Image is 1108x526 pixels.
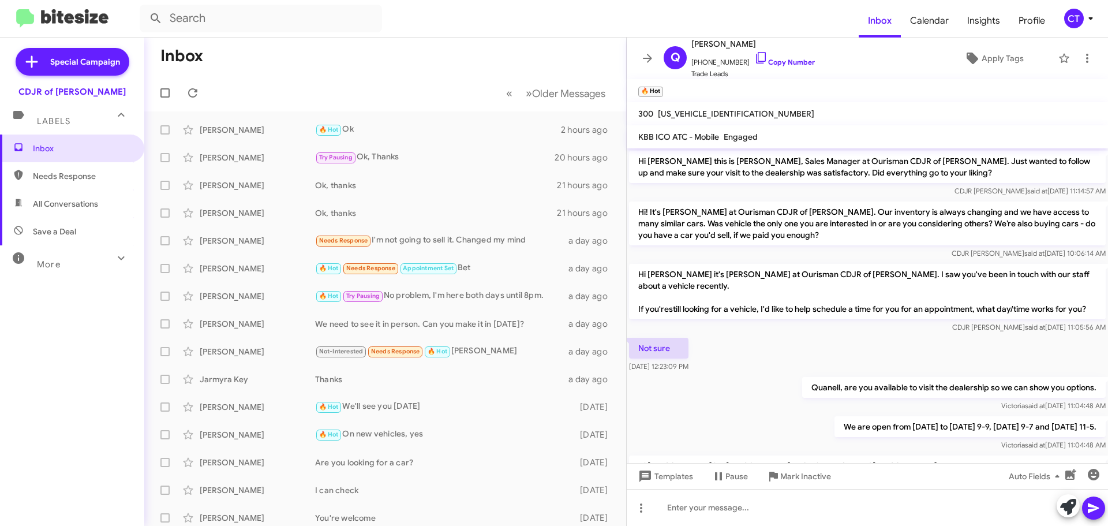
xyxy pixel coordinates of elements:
[37,259,61,270] span: More
[1009,466,1064,487] span: Auto Fields
[200,180,315,191] div: [PERSON_NAME]
[315,400,574,413] div: We'll see you [DATE]
[725,466,748,487] span: Pause
[160,47,203,65] h1: Inbox
[557,207,617,219] div: 21 hours ago
[754,58,815,66] a: Copy Number
[1000,466,1073,487] button: Auto Fields
[315,318,568,330] div: We need to see it in person. Can you make it in [DATE]?
[1001,401,1106,410] span: Victoria [DATE] 11:04:48 AM
[574,457,617,468] div: [DATE]
[506,86,512,100] span: «
[315,345,568,358] div: [PERSON_NAME]
[638,109,653,119] span: 300
[574,401,617,413] div: [DATE]
[315,428,574,441] div: On new vehicles, yes
[200,401,315,413] div: [PERSON_NAME]
[428,348,447,355] span: 🔥 Hot
[526,86,532,100] span: »
[37,116,70,126] span: Labels
[315,234,568,247] div: I'm not going to sell it. Changed my mind
[1009,4,1054,38] a: Profile
[574,484,617,496] div: [DATE]
[200,512,315,524] div: [PERSON_NAME]
[982,48,1024,69] span: Apply Tags
[636,466,693,487] span: Templates
[834,416,1106,437] p: We are open from [DATE] to [DATE] 9-9, [DATE] 9-7 and [DATE] 11-5.
[500,81,612,105] nav: Page navigation example
[568,263,617,274] div: a day ago
[200,124,315,136] div: [PERSON_NAME]
[33,198,98,210] span: All Conversations
[200,290,315,302] div: [PERSON_NAME]
[315,262,568,275] div: Bet
[1054,9,1095,28] button: CT
[702,466,757,487] button: Pause
[952,323,1106,331] span: CDJR [PERSON_NAME] [DATE] 11:05:56 AM
[954,186,1106,195] span: CDJR [PERSON_NAME] [DATE] 11:14:57 AM
[1025,401,1045,410] span: said at
[200,318,315,330] div: [PERSON_NAME]
[371,348,420,355] span: Needs Response
[802,377,1106,398] p: Quanell, are you available to visit the dealership so we can show you options.
[638,132,719,142] span: KBB ICO ATC - Mobile
[638,87,663,97] small: 🔥 Hot
[1064,9,1084,28] div: CT
[315,123,561,136] div: Ok
[724,132,758,142] span: Engaged
[691,51,815,68] span: [PHONE_NUMBER]
[568,374,617,385] div: a day ago
[1024,249,1045,258] span: said at
[315,484,574,496] div: I can check
[658,109,814,119] span: [US_VEHICLE_IDENTIFICATION_NUMBER]
[1001,441,1106,449] span: Victoria [DATE] 11:04:48 AM
[33,170,131,182] span: Needs Response
[629,338,688,359] p: Not sure
[561,124,617,136] div: 2 hours ago
[315,151,555,164] div: Ok, Thanks
[671,49,680,67] span: Q
[532,87,605,100] span: Older Messages
[574,429,617,441] div: [DATE]
[200,457,315,468] div: [PERSON_NAME]
[691,68,815,80] span: Trade Leads
[140,5,382,32] input: Search
[629,151,1106,183] p: Hi [PERSON_NAME] this is [PERSON_NAME], Sales Manager at Ourisman CDJR of [PERSON_NAME]. Just wan...
[952,249,1106,258] span: CDJR [PERSON_NAME] [DATE] 10:06:14 AM
[403,264,454,272] span: Appointment Set
[346,264,395,272] span: Needs Response
[627,466,702,487] button: Templates
[319,348,364,355] span: Not-Interested
[319,403,339,411] span: 🔥 Hot
[315,207,557,219] div: Ok, thanks
[568,346,617,357] div: a day ago
[319,237,368,244] span: Needs Response
[319,264,339,272] span: 🔥 Hot
[200,429,315,441] div: [PERSON_NAME]
[629,264,1106,319] p: Hi [PERSON_NAME] it's [PERSON_NAME] at Ourisman CDJR of [PERSON_NAME]. I saw you've been in touch...
[16,48,129,76] a: Special Campaign
[18,86,126,98] div: CDJR of [PERSON_NAME]
[574,512,617,524] div: [DATE]
[901,4,958,38] a: Calendar
[499,81,519,105] button: Previous
[346,292,380,300] span: Try Pausing
[319,126,339,133] span: 🔥 Hot
[200,207,315,219] div: [PERSON_NAME]
[757,466,840,487] button: Mark Inactive
[958,4,1009,38] a: Insights
[200,235,315,247] div: [PERSON_NAME]
[315,457,574,468] div: Are you looking for a car?
[315,512,574,524] div: You're welcome
[1027,186,1047,195] span: said at
[555,152,617,163] div: 20 hours ago
[200,374,315,385] div: Jarmyra Key
[691,37,815,51] span: [PERSON_NAME]
[33,226,76,237] span: Save a Deal
[629,362,688,371] span: [DATE] 12:23:09 PM
[33,143,131,154] span: Inbox
[1025,323,1045,331] span: said at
